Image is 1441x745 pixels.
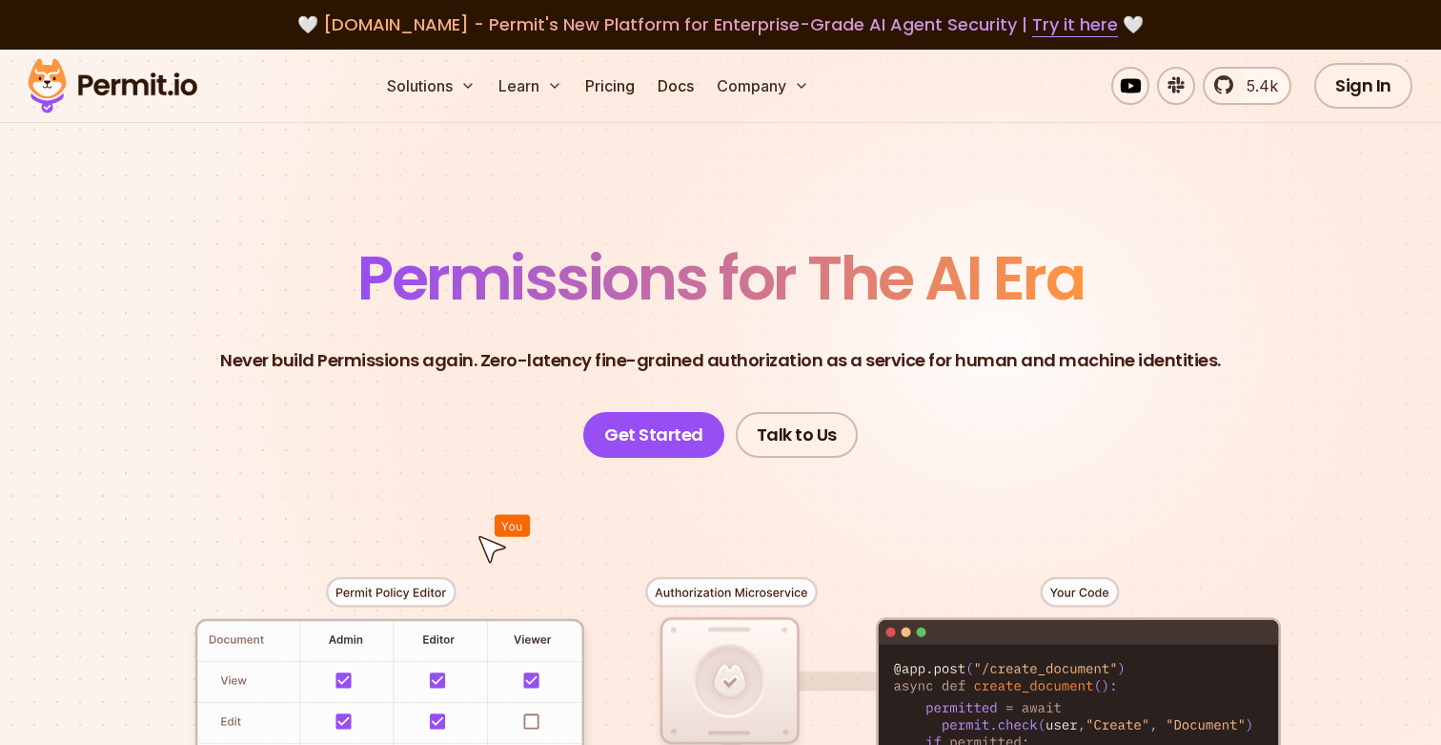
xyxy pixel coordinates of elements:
a: Pricing [578,67,642,105]
p: Never build Permissions again. Zero-latency fine-grained authorization as a service for human and... [220,347,1221,374]
a: Try it here [1032,12,1118,37]
a: 5.4k [1203,67,1291,105]
button: Learn [491,67,570,105]
a: Talk to Us [736,412,858,458]
div: 🤍 🤍 [46,11,1395,38]
a: Docs [650,67,701,105]
a: Sign In [1314,63,1412,109]
a: Get Started [583,412,724,458]
span: Permissions for The AI Era [357,236,1084,321]
img: Permit logo [19,53,206,118]
button: Solutions [379,67,483,105]
span: 5.4k [1235,74,1278,97]
span: [DOMAIN_NAME] - Permit's New Platform for Enterprise-Grade AI Agent Security | [323,12,1118,36]
button: Company [709,67,817,105]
